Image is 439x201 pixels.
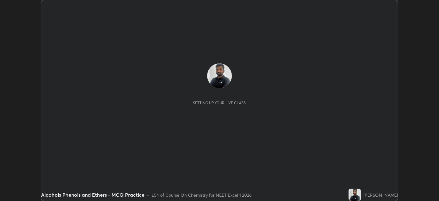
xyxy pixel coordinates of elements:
img: 24d67036607d45f1b5261c940733aadb.jpg [207,63,232,88]
div: [PERSON_NAME] [363,192,398,198]
div: L54 of Course On Chemistry for NEET Excel 1 2026 [152,192,252,198]
div: • [147,192,149,198]
img: 24d67036607d45f1b5261c940733aadb.jpg [349,189,361,201]
div: Alcohols Phenols and Ethers - MCQ Practice [41,191,144,199]
div: Setting up your live class [193,101,246,105]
